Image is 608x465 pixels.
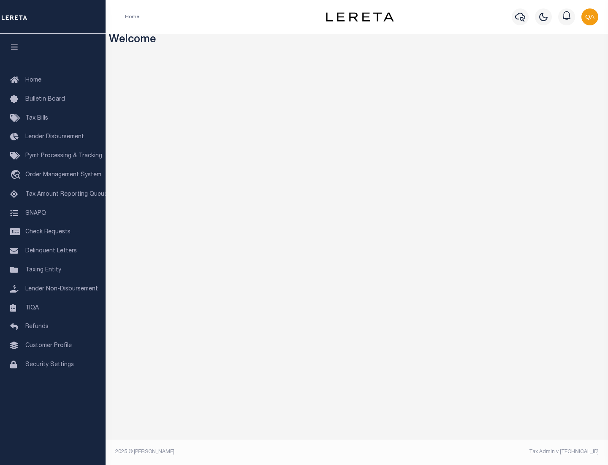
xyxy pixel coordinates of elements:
span: SNAPQ [25,210,46,216]
span: Customer Profile [25,343,72,349]
span: Delinquent Letters [25,248,77,254]
i: travel_explore [10,170,24,181]
li: Home [125,13,139,21]
span: Home [25,77,41,83]
div: 2025 © [PERSON_NAME]. [109,448,357,456]
span: Refunds [25,324,49,330]
span: Pymt Processing & Tracking [25,153,102,159]
h3: Welcome [109,34,605,47]
span: Taxing Entity [25,267,61,273]
span: Tax Amount Reporting Queue [25,191,108,197]
span: Bulletin Board [25,96,65,102]
span: Order Management System [25,172,101,178]
span: Check Requests [25,229,71,235]
span: TIQA [25,305,39,311]
span: Lender Disbursement [25,134,84,140]
span: Lender Non-Disbursement [25,286,98,292]
img: logo-dark.svg [326,12,394,22]
img: svg+xml;base64,PHN2ZyB4bWxucz0iaHR0cDovL3d3dy53My5vcmcvMjAwMC9zdmciIHBvaW50ZXItZXZlbnRzPSJub25lIi... [581,8,598,25]
span: Tax Bills [25,115,48,121]
div: Tax Admin v.[TECHNICAL_ID] [363,448,599,456]
span: Security Settings [25,362,74,368]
